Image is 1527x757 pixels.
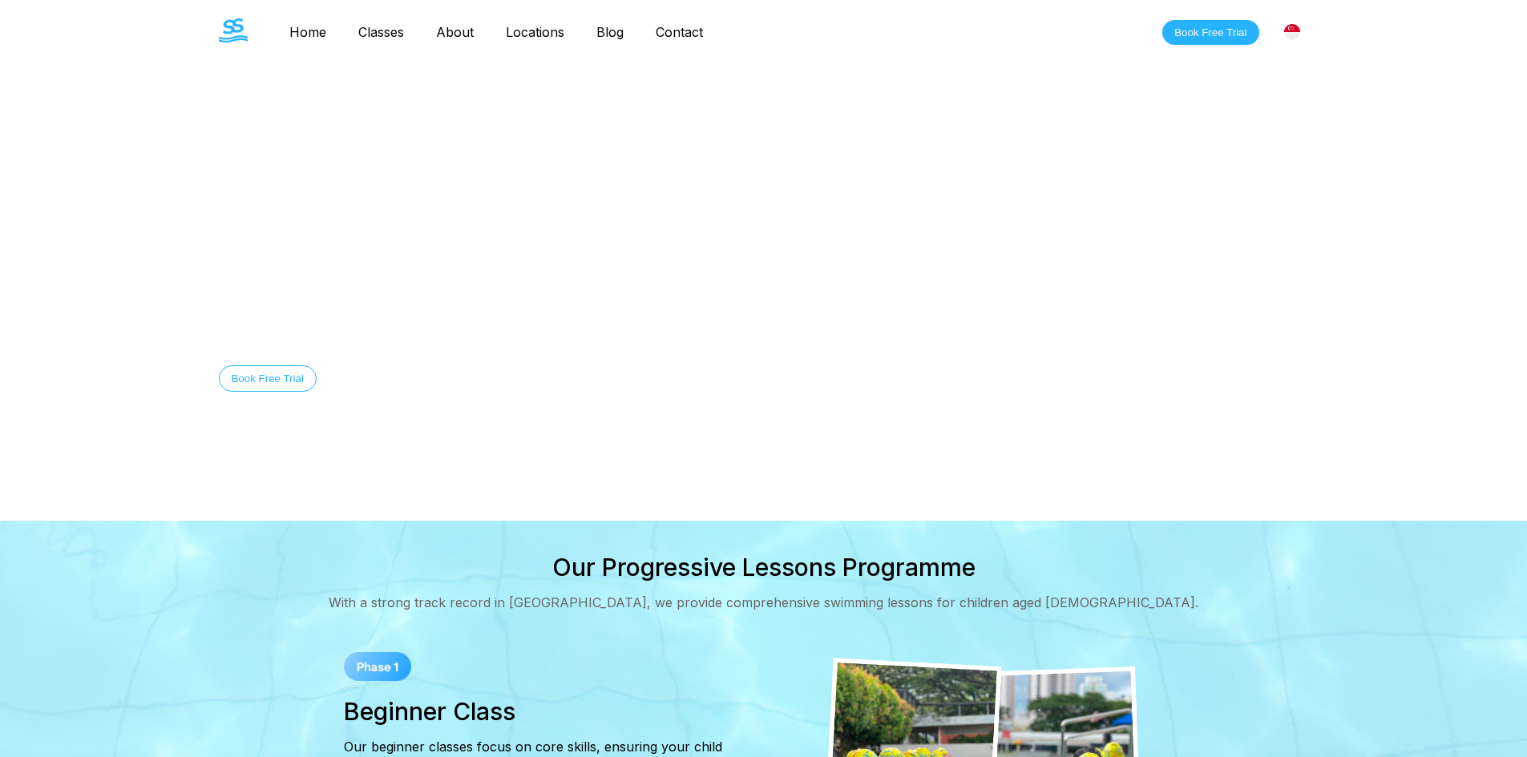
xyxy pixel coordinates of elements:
a: Blog [580,24,640,40]
div: [GEOGRAPHIC_DATA] [1275,15,1309,49]
div: Our Progressive Lessons Programme [552,553,976,582]
img: Phase 1 [344,652,411,681]
div: Beginner Class [344,697,748,726]
button: Book Free Trial [219,365,317,392]
div: With a strong track record in [GEOGRAPHIC_DATA], we provide comprehensive swimming lessons for ch... [329,594,1198,610]
a: Locations [490,24,580,40]
img: The Swim Starter Logo [219,18,248,42]
a: Home [273,24,342,40]
div: Welcome to The Swim Starter [219,224,1064,236]
button: Book Free Trial [1162,20,1258,45]
button: Discover Our Story [333,365,449,392]
div: Swimming Lessons in [GEOGRAPHIC_DATA] [219,261,1064,301]
a: Contact [640,24,719,40]
a: Classes [342,24,420,40]
a: About [420,24,490,40]
div: Equip your child with essential swimming skills for lifelong safety and confidence in water. [219,327,1064,340]
img: Singapore [1284,24,1300,40]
